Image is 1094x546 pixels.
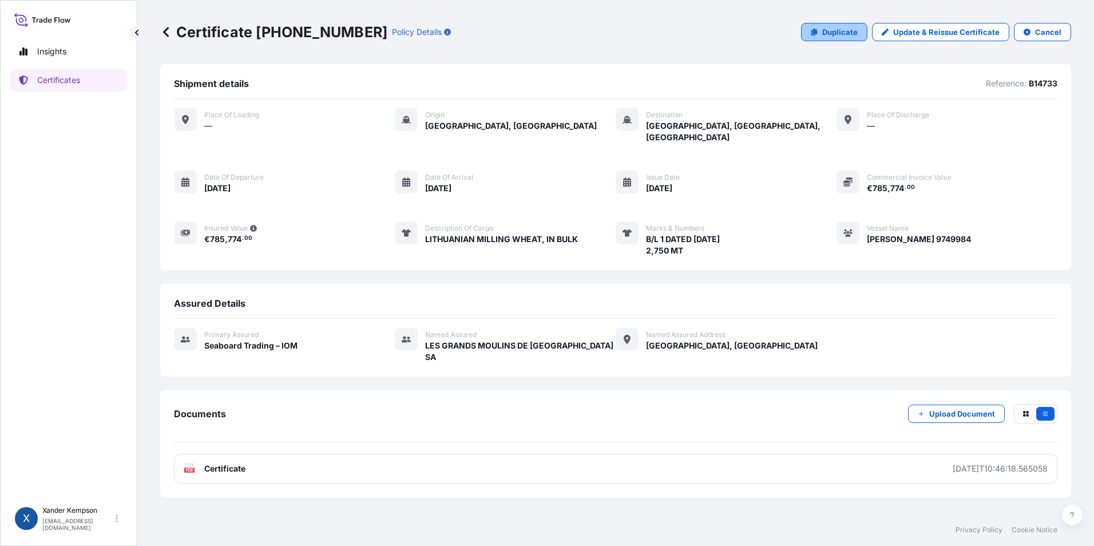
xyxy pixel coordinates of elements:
p: Policy Details [392,26,442,38]
span: , [225,235,228,243]
p: Cancel [1035,26,1061,38]
span: , [887,184,890,192]
span: Named Assured Address [646,330,726,339]
p: [EMAIL_ADDRESS][DOMAIN_NAME] [42,517,113,531]
span: Marks & Numbers [646,224,704,233]
span: [DATE] [425,183,451,194]
p: Certificates [37,74,80,86]
span: . [905,185,906,189]
span: [DATE] [204,183,231,194]
span: LES GRANDS MOULINS DE [GEOGRAPHIC_DATA] SA [425,340,616,363]
span: € [204,235,210,243]
span: 785 [210,235,225,243]
span: Destination [646,110,683,120]
span: B/L 1 DATED [DATE] 2,750 MT [646,234,720,256]
span: Documents [174,408,226,420]
p: Upload Document [929,408,995,420]
span: [DATE] [646,183,672,194]
a: PDFCertificate[DATE]T10:46:18.565058 [174,454,1057,484]
span: Seaboard Trading – IOM [204,340,298,351]
span: — [867,120,875,132]
button: Cancel [1014,23,1071,41]
p: Reference: [986,78,1026,89]
span: X [23,513,30,524]
span: Insured Value [204,224,248,233]
p: Insights [37,46,66,57]
span: 785 [873,184,887,192]
a: Cookie Notice [1012,525,1057,535]
span: Place of Loading [204,110,259,120]
span: € [867,184,873,192]
span: Shipment details [174,78,249,89]
a: Duplicate [801,23,867,41]
span: 00 [244,236,252,240]
span: 00 [907,185,915,189]
a: Update & Reissue Certificate [872,23,1009,41]
span: Place of discharge [867,110,929,120]
span: [GEOGRAPHIC_DATA], [GEOGRAPHIC_DATA] [646,340,818,351]
span: [PERSON_NAME] 9749984 [867,234,971,245]
span: Assured Details [174,298,245,309]
span: [GEOGRAPHIC_DATA], [GEOGRAPHIC_DATA] [425,120,597,132]
span: Certificate [204,463,245,474]
span: — [204,120,212,132]
span: Commercial Invoice Value [867,173,952,182]
span: . [242,236,244,240]
p: B14733 [1029,78,1057,89]
span: Vessel Name [867,224,909,233]
span: Origin [425,110,445,120]
span: 774 [890,184,904,192]
text: PDF [186,468,193,472]
span: Named Assured [425,330,477,339]
span: 774 [228,235,241,243]
span: [GEOGRAPHIC_DATA], [GEOGRAPHIC_DATA], [GEOGRAPHIC_DATA] [646,120,837,143]
span: LITHUANIAN MILLING WHEAT, IN BULK [425,234,578,245]
span: Date of departure [204,173,264,182]
p: Certificate [PHONE_NUMBER] [160,23,387,41]
span: Issue Date [646,173,680,182]
p: Xander Kempson [42,506,113,515]
div: [DATE]T10:46:18.565058 [953,463,1048,474]
span: Primary assured [204,330,259,339]
a: Certificates [10,69,128,92]
button: Upload Document [908,405,1005,423]
span: Description of cargo [425,224,493,233]
a: Privacy Policy [956,525,1002,535]
span: Date of arrival [425,173,473,182]
p: Duplicate [822,26,858,38]
a: Insights [10,40,128,63]
p: Update & Reissue Certificate [893,26,1000,38]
